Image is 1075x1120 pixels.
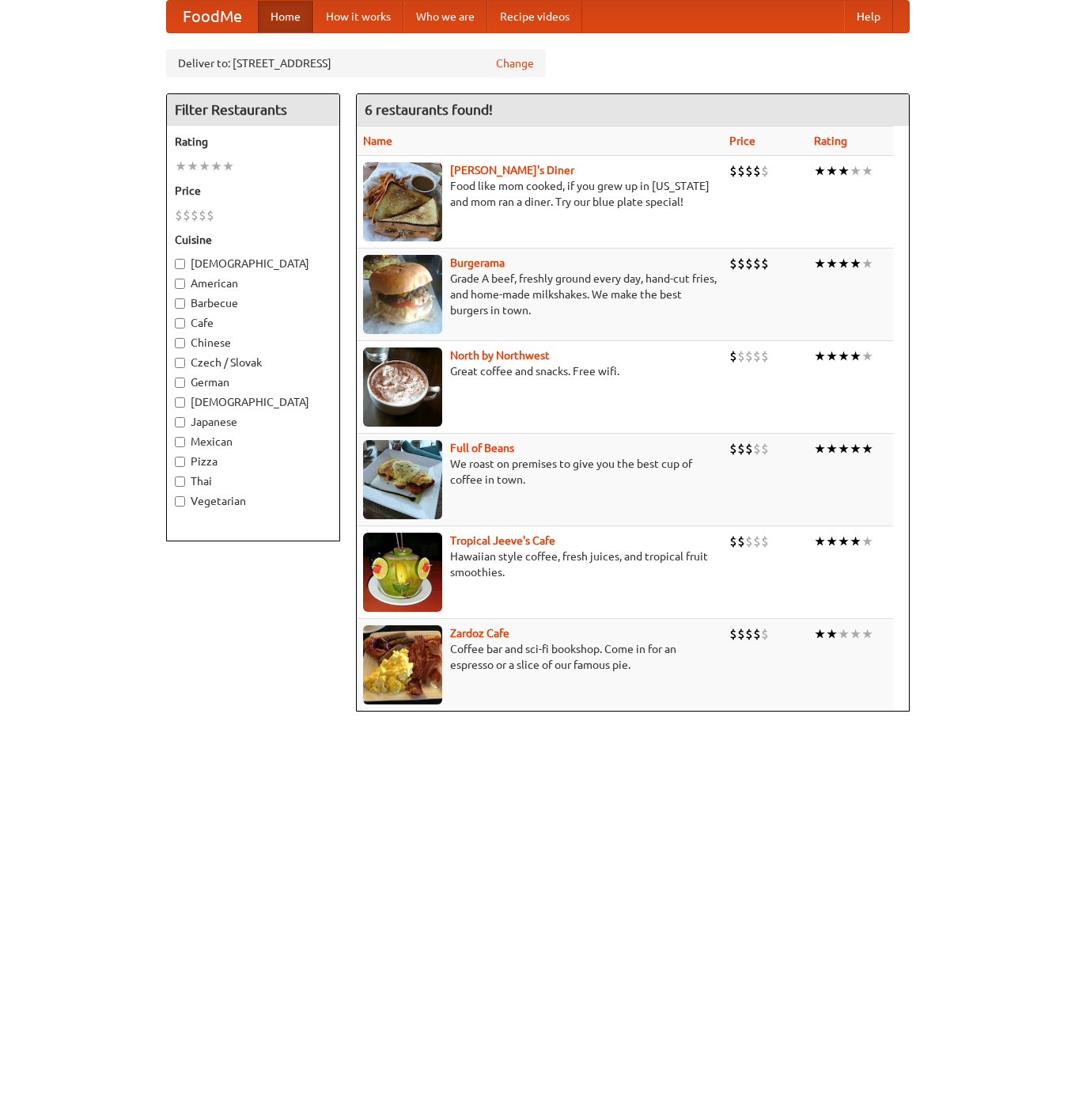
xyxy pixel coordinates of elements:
[175,134,331,150] h5: Rating
[861,162,873,180] li: ★
[450,627,509,640] a: Zardoz Cafe
[753,625,761,643] li: $
[761,625,769,643] li: $
[729,135,755,147] a: Price
[761,347,769,365] li: $
[206,207,214,224] li: $
[753,440,761,457] li: $
[175,315,331,331] label: Cafe
[487,1,582,32] a: Recipe videos
[737,255,745,272] li: $
[761,162,769,180] li: $
[175,457,185,467] input: Pizza
[450,442,514,454] a: Full of Beans
[838,255,850,272] li: ★
[450,534,555,547] a: Tropical Jeeve's Cafe
[729,347,737,365] li: $
[175,394,331,410] label: [DEMOGRAPHIC_DATA]
[175,232,331,248] h5: Cuisine
[861,347,873,365] li: ★
[761,255,769,272] li: $
[850,440,861,457] li: ★
[850,533,861,550] li: ★
[363,347,442,427] img: north.jpg
[175,454,331,469] label: Pizza
[814,135,847,147] a: Rating
[175,358,185,368] input: Czech / Slovak
[838,440,850,457] li: ★
[753,347,761,365] li: $
[199,207,206,224] li: $
[175,417,185,427] input: Japanese
[745,255,753,272] li: $
[814,625,826,643] li: ★
[814,255,826,272] li: ★
[861,440,873,457] li: ★
[175,355,331,370] label: Czech / Slovak
[737,440,745,457] li: $
[363,456,717,488] p: We roast on premises to give you the best cup of coffee in town.
[826,255,838,272] li: ★
[167,1,258,32] a: FoodMe
[175,437,185,447] input: Mexican
[814,347,826,365] li: ★
[850,347,861,365] li: ★
[838,625,850,643] li: ★
[729,440,737,457] li: $
[175,414,331,430] label: Japanese
[175,279,185,289] input: American
[745,533,753,550] li: $
[753,162,761,180] li: $
[175,374,331,390] label: German
[814,533,826,550] li: ★
[850,255,861,272] li: ★
[258,1,313,32] a: Home
[363,271,717,318] p: Grade A beef, freshly ground every day, hand-cut fries, and home-made milkshakes. We make the bes...
[826,162,838,180] li: ★
[814,162,826,180] li: ★
[175,397,185,408] input: [DEMOGRAPHIC_DATA]
[175,338,185,348] input: Chinese
[861,533,873,550] li: ★
[737,162,745,180] li: $
[838,162,850,180] li: ★
[175,256,331,271] label: [DEMOGRAPHIC_DATA]
[175,473,331,489] label: Thai
[745,162,753,180] li: $
[745,347,753,365] li: $
[737,625,745,643] li: $
[450,256,505,269] a: Burgerama
[175,183,331,199] h5: Price
[826,347,838,365] li: ★
[450,164,574,177] a: [PERSON_NAME]'s Diner
[363,533,442,612] img: jeeves.jpg
[450,349,550,362] a: North by Northwest
[175,378,185,388] input: German
[363,178,717,210] p: Food like mom cooked, if you grew up in [US_STATE] and mom ran a diner. Try our blue plate special!
[167,94,339,126] h4: Filter Restaurants
[745,440,753,457] li: $
[363,549,717,580] p: Hawaiian style coffee, fresh juices, and tropical fruit smoothies.
[850,625,861,643] li: ★
[761,533,769,550] li: $
[737,347,745,365] li: $
[403,1,487,32] a: Who we are
[175,207,183,224] li: $
[175,496,185,507] input: Vegetarian
[191,207,199,224] li: $
[166,49,546,78] div: Deliver to: [STREET_ADDRESS]
[850,162,861,180] li: ★
[363,625,442,704] img: zardoz.jpg
[175,318,185,328] input: Cafe
[365,102,493,117] ng-pluralize: 6 restaurants found!
[183,207,191,224] li: $
[175,476,185,487] input: Thai
[187,158,199,175] li: ★
[753,533,761,550] li: $
[363,363,717,379] p: Great coffee and snacks. Free wifi.
[210,158,222,175] li: ★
